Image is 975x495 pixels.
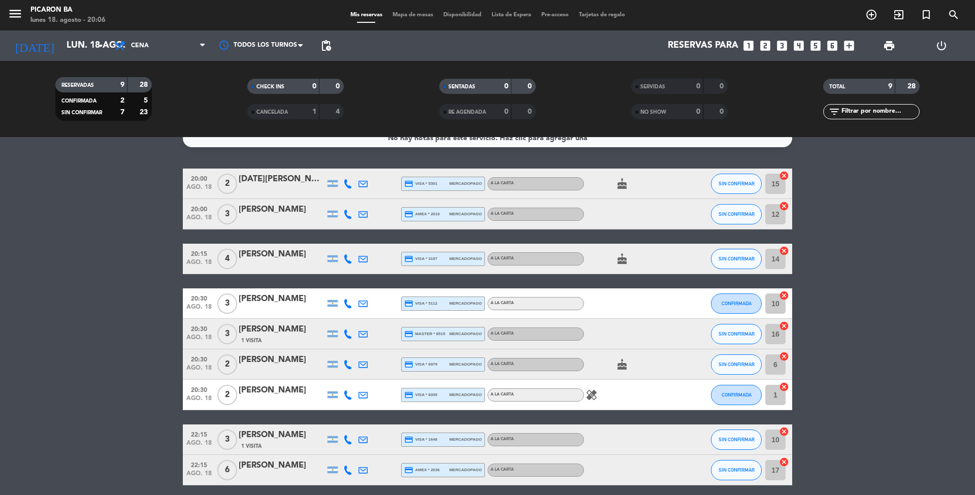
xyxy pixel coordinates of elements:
[120,97,124,104] strong: 2
[186,428,212,440] span: 22:15
[504,83,508,90] strong: 0
[720,108,726,115] strong: 0
[711,324,762,344] button: SIN CONFIRMAR
[711,293,762,314] button: CONFIRMADA
[491,181,514,185] span: A LA CARTA
[186,304,212,315] span: ago. 18
[449,391,482,398] span: mercadopago
[711,249,762,269] button: SIN CONFIRMAR
[186,214,212,226] span: ago. 18
[217,174,237,194] span: 2
[696,108,700,115] strong: 0
[404,179,437,188] span: visa * 5301
[711,204,762,224] button: SIN CONFIRMAR
[528,108,534,115] strong: 0
[388,133,588,144] div: No hay notas para este servicio. Haz clic para agregar una
[217,430,237,450] span: 3
[779,351,789,361] i: cancel
[448,110,486,115] span: RE AGENDADA
[792,39,805,52] i: looks_4
[586,389,598,401] i: healing
[883,40,895,52] span: print
[779,290,789,301] i: cancel
[404,299,437,308] span: visa * 5112
[345,12,387,18] span: Mis reservas
[935,40,948,52] i: power_settings_new
[640,84,665,89] span: SERVIDAS
[574,12,630,18] span: Tarjetas de regalo
[920,9,932,21] i: turned_in_not
[404,390,413,400] i: credit_card
[719,181,755,186] span: SIN CONFIRMAR
[720,83,726,90] strong: 0
[186,184,212,195] span: ago. 18
[61,110,102,115] span: SIN CONFIRMAR
[404,360,413,369] i: credit_card
[239,292,325,306] div: [PERSON_NAME]
[312,83,316,90] strong: 0
[140,81,150,88] strong: 28
[217,293,237,314] span: 3
[722,301,752,306] span: CONFIRMADA
[486,12,536,18] span: Lista de Espera
[449,255,482,262] span: mercadopago
[893,9,905,21] i: exit_to_app
[239,384,325,397] div: [PERSON_NAME]
[186,259,212,271] span: ago. 18
[504,108,508,115] strong: 0
[865,9,877,21] i: add_circle_outline
[186,395,212,407] span: ago. 18
[491,332,514,336] span: A LA CARTA
[239,248,325,261] div: [PERSON_NAME]
[140,109,150,116] strong: 23
[404,329,413,339] i: credit_card
[186,322,212,334] span: 20:30
[907,83,918,90] strong: 28
[404,254,437,263] span: visa * 3197
[186,353,212,365] span: 20:30
[711,460,762,480] button: SIN CONFIRMAR
[256,110,288,115] span: CANCELADA
[742,39,755,52] i: looks_one
[404,329,445,339] span: master * 8515
[239,459,325,472] div: [PERSON_NAME]
[387,12,438,18] span: Mapa de mesas
[809,39,822,52] i: looks_5
[120,81,124,88] strong: 9
[779,382,789,392] i: cancel
[404,360,437,369] span: visa * 6979
[186,383,212,395] span: 20:30
[915,30,967,61] div: LOG OUT
[186,247,212,259] span: 20:15
[404,179,413,188] i: credit_card
[217,204,237,224] span: 3
[8,35,61,57] i: [DATE]
[312,108,316,115] strong: 1
[536,12,574,18] span: Pre-acceso
[404,210,440,219] span: amex * 2010
[404,435,437,444] span: visa * 1648
[131,42,149,49] span: Cena
[719,256,755,261] span: SIN CONFIRMAR
[449,361,482,368] span: mercadopago
[186,440,212,451] span: ago. 18
[239,173,325,186] div: [DATE][PERSON_NAME] saa
[404,210,413,219] i: credit_card
[491,362,514,366] span: A LA CARTA
[711,174,762,194] button: SIN CONFIRMAR
[94,40,107,52] i: arrow_drop_down
[491,256,514,260] span: A LA CARTA
[719,361,755,367] span: SIN CONFIRMAR
[404,299,413,308] i: credit_card
[668,41,738,51] span: Reservas para
[948,9,960,21] i: search
[888,83,892,90] strong: 9
[336,83,342,90] strong: 0
[8,6,23,25] button: menu
[779,171,789,181] i: cancel
[449,211,482,217] span: mercadopago
[711,430,762,450] button: SIN CONFIRMAR
[491,301,514,305] span: A LA CARTA
[840,106,919,117] input: Filtrar por nombre...
[491,437,514,441] span: A LA CARTA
